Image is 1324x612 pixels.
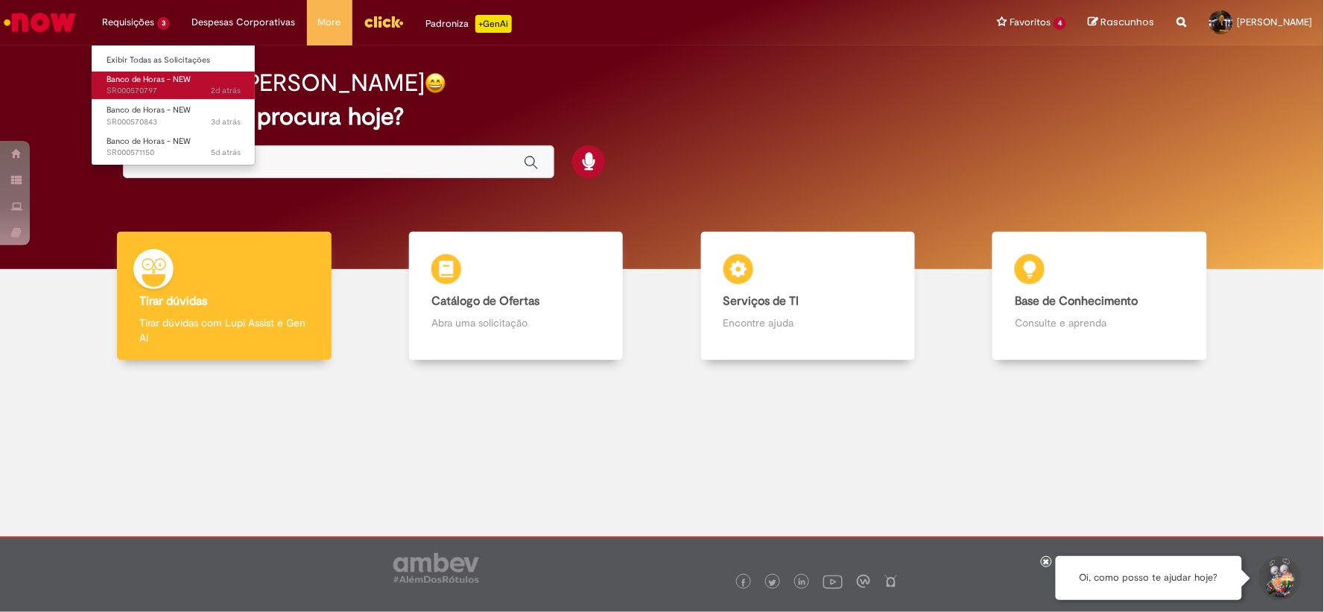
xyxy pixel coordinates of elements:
span: Rascunhos [1101,15,1155,29]
a: Exibir Todas as Solicitações [92,52,256,69]
b: Catálogo de Ofertas [431,294,539,309]
span: Banco de Horas - NEW [107,74,191,85]
button: Iniciar Conversa de Suporte [1257,556,1302,601]
a: Rascunhos [1089,16,1155,30]
h2: Boa tarde, [PERSON_NAME] [123,70,425,96]
span: 3d atrás [211,116,241,127]
span: 5d atrás [211,147,241,158]
div: Padroniza [426,15,512,33]
a: Tirar dúvidas Tirar dúvidas com Lupi Assist e Gen Ai [78,232,370,361]
a: Aberto SR000571150 : Banco de Horas - NEW [92,133,256,161]
time: 26/09/2025 15:34:30 [211,85,241,96]
img: logo_footer_facebook.png [740,579,747,587]
img: logo_footer_twitter.png [769,579,776,587]
img: click_logo_yellow_360x200.png [364,10,404,33]
img: logo_footer_ambev_rotulo_gray.png [393,553,479,583]
ul: Requisições [91,45,256,165]
p: Tirar dúvidas com Lupi Assist e Gen Ai [139,315,308,345]
h2: O que você procura hoje? [123,104,1201,130]
span: [PERSON_NAME] [1238,16,1313,28]
span: 2d atrás [211,85,241,96]
p: Consulte e aprenda [1015,315,1184,330]
span: Banco de Horas - NEW [107,104,191,116]
a: Base de Conhecimento Consulte e aprenda [954,232,1246,361]
time: 25/09/2025 14:06:00 [211,116,241,127]
img: logo_footer_youtube.png [823,572,843,591]
img: logo_footer_naosei.png [884,575,898,588]
img: logo_footer_linkedin.png [799,578,806,587]
a: Serviços de TI Encontre ajuda [662,232,954,361]
div: Oi, como posso te ajudar hoje? [1056,556,1242,600]
span: Despesas Corporativas [192,15,296,30]
b: Serviços de TI [723,294,799,309]
span: SR000570843 [107,116,241,128]
span: SR000570797 [107,85,241,97]
span: Banco de Horas - NEW [107,136,191,147]
a: Aberto SR000570843 : Banco de Horas - NEW [92,102,256,130]
span: Requisições [102,15,154,30]
p: +GenAi [475,15,512,33]
img: logo_footer_workplace.png [857,575,870,588]
span: Favoritos [1010,15,1051,30]
img: happy-face.png [425,72,446,94]
p: Encontre ajuda [723,315,893,330]
span: SR000571150 [107,147,241,159]
b: Tirar dúvidas [139,294,207,309]
a: Catálogo de Ofertas Abra uma solicitação [370,232,662,361]
b: Base de Conhecimento [1015,294,1138,309]
span: 4 [1054,17,1066,30]
span: 3 [157,17,170,30]
span: More [318,15,341,30]
a: Aberto SR000570797 : Banco de Horas - NEW [92,72,256,99]
img: ServiceNow [1,7,78,37]
p: Abra uma solicitação [431,315,601,330]
time: 23/09/2025 20:01:21 [211,147,241,158]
